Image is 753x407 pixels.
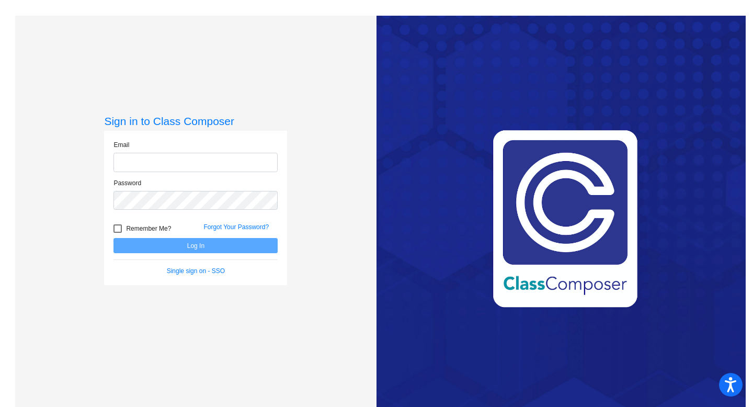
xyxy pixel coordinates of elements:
button: Log In [113,238,278,253]
label: Email [113,140,129,150]
h3: Sign in to Class Composer [104,115,287,128]
a: Forgot Your Password? [203,223,269,231]
a: Single sign on - SSO [167,267,225,275]
span: Remember Me? [126,222,171,235]
label: Password [113,178,141,188]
